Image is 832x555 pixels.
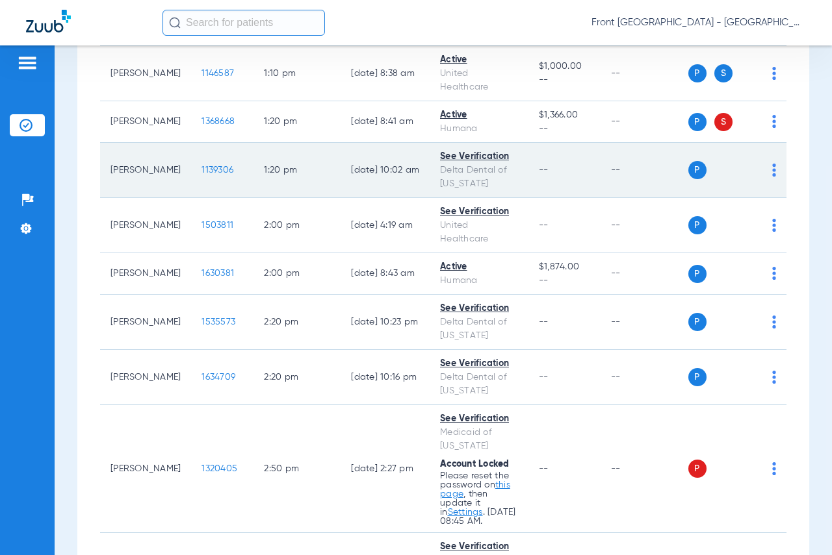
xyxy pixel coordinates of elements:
[772,219,776,232] img: group-dot-blue.svg
[440,53,518,67] div: Active
[688,113,707,131] span: P
[253,295,341,350] td: 2:20 PM
[440,480,510,499] a: this page
[440,108,518,122] div: Active
[440,274,518,288] div: Humana
[688,368,707,386] span: P
[100,405,191,533] td: [PERSON_NAME]
[772,371,776,384] img: group-dot-blue.svg
[201,317,235,327] span: 1535573
[772,315,776,328] img: group-dot-blue.svg
[440,219,518,246] div: United Healthcare
[253,101,341,143] td: 1:20 PM
[743,115,756,128] img: x.svg
[601,405,688,533] td: --
[17,55,38,71] img: hamburger-icon
[440,471,518,526] p: Please reset the password on , then update it in . [DATE] 08:45 AM.
[440,122,518,136] div: Humana
[601,101,688,143] td: --
[341,295,430,350] td: [DATE] 10:23 PM
[539,108,590,122] span: $1,366.00
[539,166,549,175] span: --
[201,166,233,175] span: 1139306
[100,198,191,253] td: [PERSON_NAME]
[201,221,233,230] span: 1503811
[100,101,191,143] td: [PERSON_NAME]
[772,164,776,177] img: group-dot-blue.svg
[601,198,688,253] td: --
[341,143,430,198] td: [DATE] 10:02 AM
[601,295,688,350] td: --
[743,371,756,384] img: x.svg
[688,460,707,478] span: P
[253,143,341,198] td: 1:20 PM
[539,373,549,382] span: --
[201,373,235,382] span: 1634709
[743,67,756,80] img: x.svg
[539,221,549,230] span: --
[440,315,518,343] div: Delta Dental of [US_STATE]
[440,67,518,94] div: United Healthcare
[440,371,518,398] div: Delta Dental of [US_STATE]
[688,161,707,179] span: P
[440,150,518,164] div: See Verification
[440,460,510,469] span: Account Locked
[743,267,756,280] img: x.svg
[440,540,518,554] div: See Verification
[591,16,806,29] span: Front [GEOGRAPHIC_DATA] - [GEOGRAPHIC_DATA] | My Community Dental Centers
[341,253,430,295] td: [DATE] 8:43 AM
[341,101,430,143] td: [DATE] 8:41 AM
[539,60,590,73] span: $1,000.00
[100,143,191,198] td: [PERSON_NAME]
[440,260,518,274] div: Active
[341,46,430,101] td: [DATE] 8:38 AM
[601,253,688,295] td: --
[253,46,341,101] td: 1:10 PM
[772,67,776,80] img: group-dot-blue.svg
[253,253,341,295] td: 2:00 PM
[601,350,688,405] td: --
[772,115,776,128] img: group-dot-blue.svg
[341,405,430,533] td: [DATE] 2:27 PM
[341,198,430,253] td: [DATE] 4:19 AM
[688,216,707,234] span: P
[767,493,832,555] iframe: Chat Widget
[440,426,518,453] div: Medicaid of [US_STATE]
[440,205,518,219] div: See Verification
[539,73,590,87] span: --
[341,350,430,405] td: [DATE] 10:16 PM
[743,315,756,328] img: x.svg
[743,219,756,232] img: x.svg
[201,269,234,278] span: 1630381
[100,46,191,101] td: [PERSON_NAME]
[714,113,733,131] span: S
[539,274,590,288] span: --
[539,464,549,473] span: --
[601,46,688,101] td: --
[100,253,191,295] td: [PERSON_NAME]
[201,117,235,126] span: 1368668
[201,69,234,78] span: 1146587
[743,164,756,177] img: x.svg
[688,313,707,331] span: P
[201,464,237,473] span: 1320405
[100,350,191,405] td: [PERSON_NAME]
[772,462,776,475] img: group-dot-blue.svg
[162,10,325,36] input: Search for patients
[772,267,776,280] img: group-dot-blue.svg
[253,350,341,405] td: 2:20 PM
[448,508,483,517] a: Settings
[253,405,341,533] td: 2:50 PM
[440,357,518,371] div: See Verification
[539,317,549,327] span: --
[26,10,71,32] img: Zuub Logo
[601,143,688,198] td: --
[539,122,590,136] span: --
[100,295,191,350] td: [PERSON_NAME]
[539,260,590,274] span: $1,874.00
[440,302,518,315] div: See Verification
[253,198,341,253] td: 2:00 PM
[714,64,733,82] span: S
[743,462,756,475] img: x.svg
